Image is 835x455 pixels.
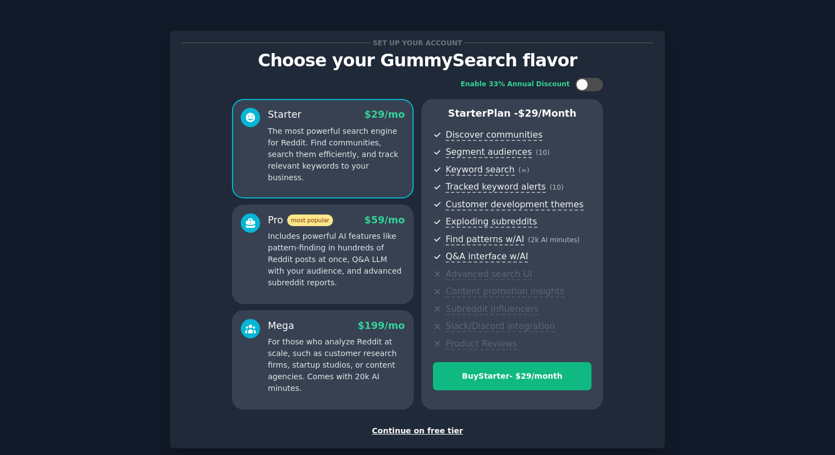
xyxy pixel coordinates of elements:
span: Slack/Discord integration [446,321,555,332]
button: BuyStarter- $29/month [433,362,591,390]
span: Advanced search UI [446,269,532,280]
div: Continue on free tier [182,425,653,437]
div: Mega [268,319,294,333]
span: Segment audiences [446,147,532,158]
div: Starter [268,108,302,122]
p: For those who analyze Reddit at scale, such as customer research firms, startup studios, or conte... [268,336,405,394]
span: Customer development themes [446,199,584,211]
p: Includes powerful AI features like pattern-finding in hundreds of Reddit posts at once, Q&A LLM w... [268,231,405,289]
span: Keyword search [446,164,515,176]
span: $ 199 /mo [358,320,405,331]
span: Content promotion insights [446,286,564,297]
span: most popular [287,215,334,226]
span: Product Reviews [446,338,517,350]
span: Tracked keyword alerts [446,181,546,193]
span: $ 59 /mo [364,215,405,226]
span: ( 2k AI minutes ) [528,236,580,244]
p: Starter Plan - [433,107,591,121]
span: $ 29 /mo [364,109,405,120]
p: Choose your GummySearch flavor [182,51,653,70]
div: Pro [268,213,333,227]
span: Q&A interface w/AI [446,251,528,263]
span: ( ∞ ) [519,166,530,174]
span: Set up your account [371,37,464,49]
span: ( 10 ) [536,149,549,156]
span: ( 10 ) [549,184,563,191]
span: Exploding subreddits [446,216,537,228]
p: The most powerful search engine for Reddit. Find communities, search them efficiently, and track ... [268,125,405,184]
span: Discover communities [446,129,542,141]
div: Enable 33% Annual Discount [461,80,570,90]
span: Find patterns w/AI [446,234,524,245]
span: Subreddit influencers [446,304,538,315]
span: $ 29 /month [518,108,577,119]
div: Buy Starter - $ 29 /month [434,370,591,382]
